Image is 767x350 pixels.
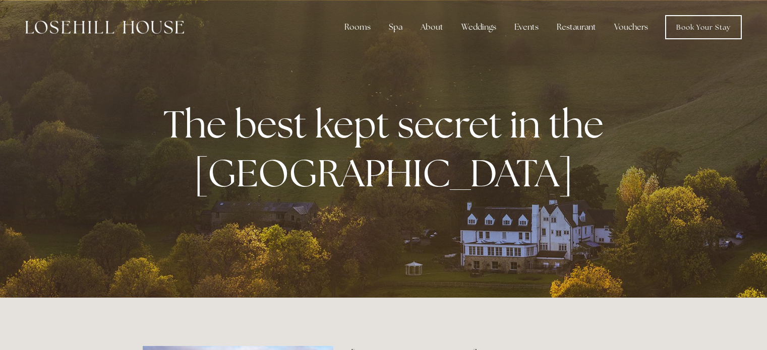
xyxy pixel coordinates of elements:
[25,21,184,34] img: Losehill House
[506,17,547,37] div: Events
[412,17,451,37] div: About
[665,15,742,39] a: Book Your Stay
[606,17,656,37] a: Vouchers
[163,99,612,198] strong: The best kept secret in the [GEOGRAPHIC_DATA]
[549,17,604,37] div: Restaurant
[336,17,379,37] div: Rooms
[381,17,410,37] div: Spa
[453,17,504,37] div: Weddings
